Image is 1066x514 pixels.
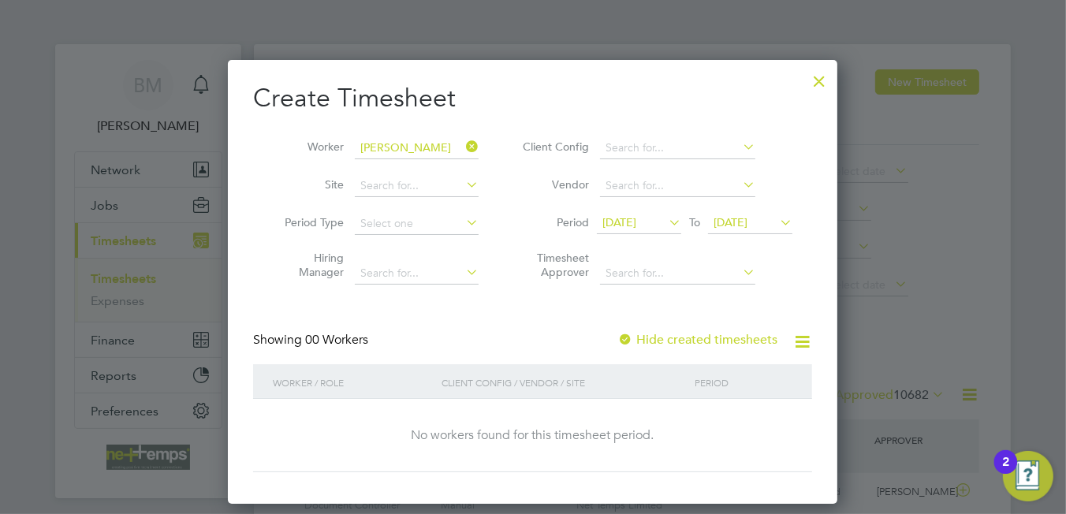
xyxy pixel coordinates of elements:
input: Search for... [355,175,479,197]
div: Showing [253,332,371,348]
span: [DATE] [602,215,636,229]
label: Period Type [273,215,344,229]
div: Worker / Role [269,364,438,400]
input: Search for... [355,137,479,159]
input: Search for... [600,263,755,285]
label: Worker [273,140,344,154]
label: Client Config [518,140,589,154]
div: Client Config / Vendor / Site [438,364,691,400]
label: Timesheet Approver [518,251,589,279]
input: Search for... [600,137,755,159]
label: Vendor [518,177,589,192]
span: [DATE] [714,215,747,229]
label: Site [273,177,344,192]
label: Hiring Manager [273,251,344,279]
button: Open Resource Center, 2 new notifications [1003,451,1053,501]
h2: Create Timesheet [253,82,812,115]
div: Period [691,364,796,400]
span: To [684,212,705,233]
div: 2 [1002,462,1009,482]
input: Search for... [600,175,755,197]
div: No workers found for this timesheet period. [269,427,796,444]
input: Select one [355,213,479,235]
label: Period [518,215,589,229]
label: Hide created timesheets [617,332,777,348]
span: 00 Workers [305,332,368,348]
input: Search for... [355,263,479,285]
